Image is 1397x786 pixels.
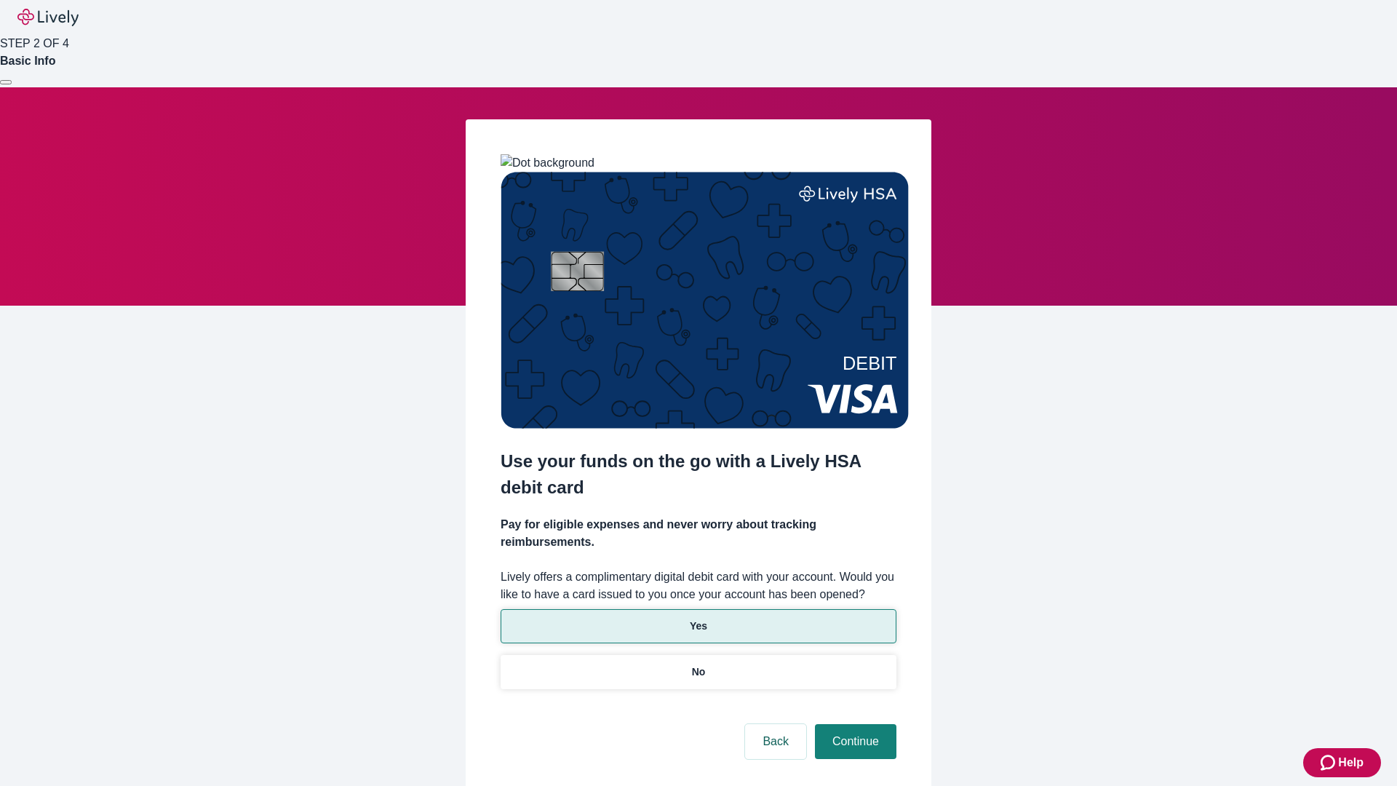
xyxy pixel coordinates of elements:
[690,619,707,634] p: Yes
[692,664,706,680] p: No
[501,172,909,429] img: Debit card
[501,448,896,501] h2: Use your funds on the go with a Lively HSA debit card
[745,724,806,759] button: Back
[1321,754,1338,771] svg: Zendesk support icon
[501,655,896,689] button: No
[501,516,896,551] h4: Pay for eligible expenses and never worry about tracking reimbursements.
[1303,748,1381,777] button: Zendesk support iconHelp
[501,568,896,603] label: Lively offers a complimentary digital debit card with your account. Would you like to have a card...
[815,724,896,759] button: Continue
[1338,754,1364,771] span: Help
[501,154,594,172] img: Dot background
[501,609,896,643] button: Yes
[17,9,79,26] img: Lively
